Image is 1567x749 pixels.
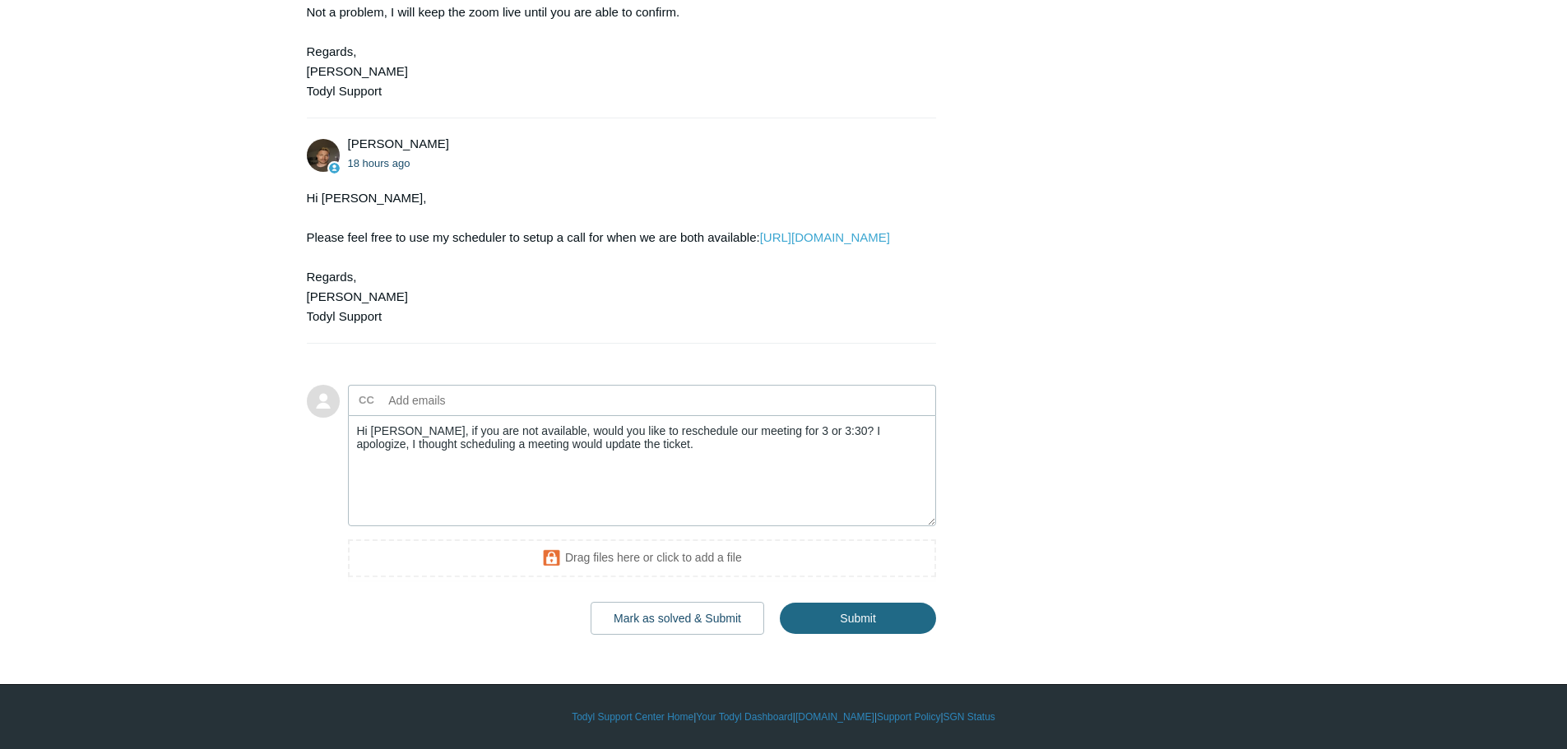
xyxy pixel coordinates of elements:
time: 09/18/2025, 15:07 [348,157,410,169]
input: Submit [780,603,936,634]
textarea: Add your reply [348,415,937,526]
a: Support Policy [877,710,940,724]
a: Todyl Support Center Home [572,710,693,724]
span: Andy Paull [348,136,449,150]
div: Hi [PERSON_NAME], Please feel free to use my scheduler to setup a call for when we are both avail... [307,188,920,326]
label: CC [359,388,374,413]
a: [DOMAIN_NAME] [795,710,874,724]
a: SGN Status [943,710,995,724]
button: Mark as solved & Submit [591,602,764,635]
input: Add emails [382,388,559,413]
a: Your Todyl Dashboard [696,710,792,724]
div: | | | | [307,710,1261,724]
a: [URL][DOMAIN_NAME] [760,230,890,244]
